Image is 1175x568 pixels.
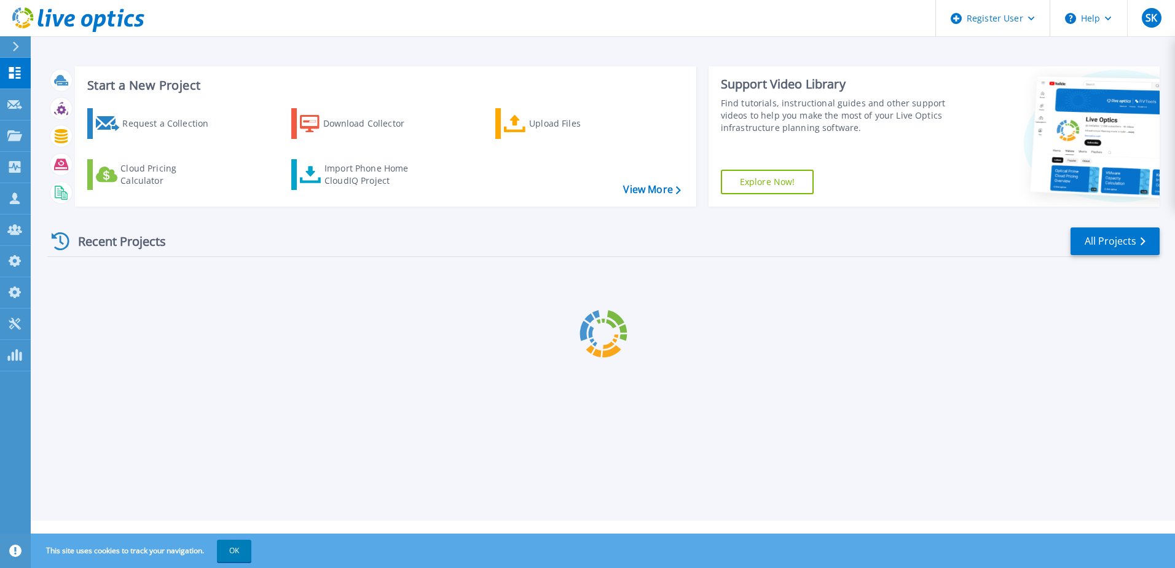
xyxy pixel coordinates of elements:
h3: Start a New Project [87,79,680,92]
div: Download Collector [323,111,422,136]
button: OK [217,540,251,562]
div: Request a Collection [122,111,221,136]
a: Download Collector [291,108,428,139]
div: Upload Files [529,111,627,136]
span: SK [1146,13,1157,23]
a: Request a Collection [87,108,224,139]
div: Recent Projects [47,226,183,256]
a: View More [623,184,680,195]
div: Import Phone Home CloudIQ Project [324,162,420,187]
div: Support Video Library [721,76,951,92]
span: This site uses cookies to track your navigation. [34,540,251,562]
div: Find tutorials, instructional guides and other support videos to help you make the most of your L... [721,97,951,134]
a: Cloud Pricing Calculator [87,159,224,190]
div: Cloud Pricing Calculator [120,162,219,187]
a: Explore Now! [721,170,814,194]
a: All Projects [1071,227,1160,255]
a: Upload Files [495,108,632,139]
